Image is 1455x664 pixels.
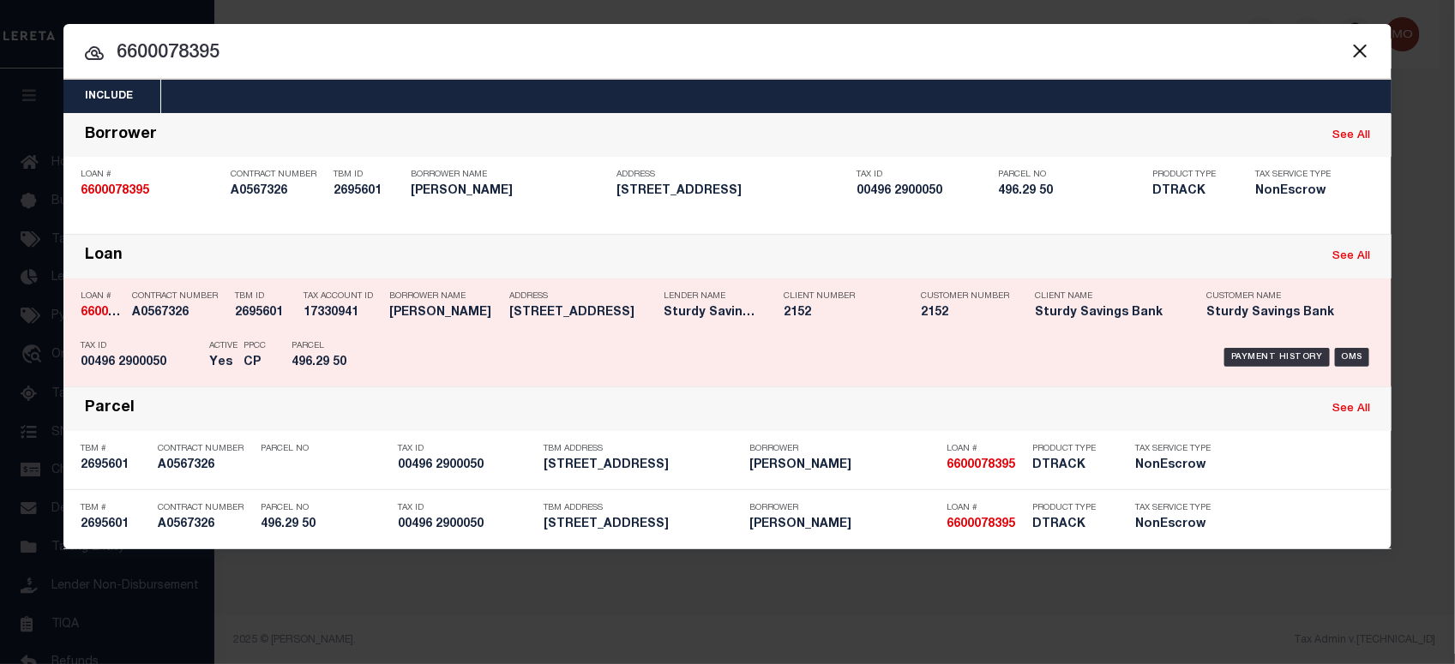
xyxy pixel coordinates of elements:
[398,444,535,454] p: Tax ID
[664,306,758,320] h5: Sturdy Savings Bank
[1335,348,1370,367] div: OMS
[389,306,501,320] h5: KEN GOMEZ
[81,185,149,197] strong: 6600078395
[784,291,895,302] p: Client Number
[509,291,655,302] p: Address
[304,291,381,302] p: Tax Account ID
[1135,444,1212,454] p: Tax Service Type
[947,458,1024,473] h5: 6600078395
[398,503,535,513] p: Tax ID
[85,247,123,266] div: Loan
[1135,503,1212,513] p: Tax Service Type
[1152,184,1230,199] h5: DTRACK
[1035,291,1181,302] p: Client Name
[81,170,222,180] p: Loan #
[411,170,608,180] p: Borrower Name
[544,517,741,532] h5: 42 Cormorant Way Cape May NJ 08204
[921,306,1007,320] h5: 2152
[1032,458,1109,473] h5: DTRACK
[1206,291,1352,302] p: Customer Name
[749,458,938,473] h5: Ken Gomez
[947,459,1015,471] strong: 6600078395
[544,444,741,454] p: TBM Address
[1135,458,1212,473] h5: NonEscrow
[63,39,1392,69] input: Start typing...
[231,170,325,180] p: Contract Number
[1224,348,1330,367] div: Payment History
[81,291,123,302] p: Loan #
[947,503,1024,513] p: Loan #
[749,444,938,454] p: Borrower
[947,444,1024,454] p: Loan #
[334,184,402,199] h5: 2695601
[1332,404,1370,415] a: See All
[857,184,989,199] h5: 00496 2900050
[304,306,381,320] h5: 17330941
[81,306,123,320] h5: 6600078395
[998,184,1144,199] h5: 496.29 50
[1349,39,1371,62] button: Close
[389,291,501,302] p: Borrower Name
[1255,184,1341,199] h5: NonEscrow
[1206,306,1352,320] h5: Sturdy Savings Bank
[81,444,149,454] p: TBM #
[132,291,226,302] p: Contract Number
[1332,251,1370,262] a: See All
[509,306,655,320] h5: 42 Cormorant Way Cape May NJ 08204
[947,517,1024,532] h5: 6600078395
[411,184,608,199] h5: Ken Gomez
[132,306,226,320] h5: A0567326
[231,184,325,199] h5: A0567326
[544,458,741,473] h5: 42 Cormorant Way Cape May NJ 08204
[292,356,369,370] h5: 496.29 50
[81,503,149,513] p: TBM #
[85,399,135,419] div: Parcel
[244,356,266,370] h5: CP
[1035,306,1181,320] h5: Sturdy Savings Bank
[1332,130,1370,141] a: See All
[1032,444,1109,454] p: Product Type
[998,170,1144,180] p: Parcel No
[81,184,222,199] h5: 6600078395
[261,517,389,532] h5: 496.29 50
[261,503,389,513] p: Parcel No
[235,306,295,320] h5: 2695601
[158,503,252,513] p: Contract Number
[749,517,938,532] h5: Ken Gomez
[1255,170,1341,180] p: Tax Service Type
[1032,517,1109,532] h5: DTRACK
[1135,517,1212,532] h5: NonEscrow
[81,356,201,370] h5: 00496 2900050
[1032,503,1109,513] p: Product Type
[616,170,848,180] p: Address
[784,306,895,320] h5: 2152
[292,341,369,351] p: Parcel
[398,517,535,532] h5: 00496 2900050
[209,356,235,370] h5: Yes
[749,503,938,513] p: Borrower
[398,458,535,473] h5: 00496 2900050
[158,517,252,532] h5: A0567326
[63,80,154,113] button: Include
[81,517,149,532] h5: 2695601
[235,291,295,302] p: TBM ID
[244,341,266,351] p: PPCC
[921,291,1009,302] p: Customer Number
[616,184,848,199] h5: 42 Cormorant Way Cape May NJ 08204
[158,458,252,473] h5: A0567326
[664,291,758,302] p: Lender Name
[81,458,149,473] h5: 2695601
[158,444,252,454] p: Contract Number
[1152,170,1230,180] p: Product Type
[334,170,402,180] p: TBM ID
[81,341,201,351] p: Tax ID
[261,444,389,454] p: Parcel No
[85,126,157,146] div: Borrower
[857,170,989,180] p: Tax ID
[209,341,237,351] p: Active
[81,307,149,319] strong: 6600078395
[947,518,1015,530] strong: 6600078395
[544,503,741,513] p: TBM Address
